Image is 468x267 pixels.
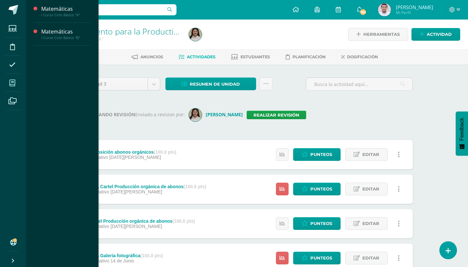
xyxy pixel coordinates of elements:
a: Anuncios [132,52,163,62]
strong: (100.0 pts) [184,184,206,189]
span: Editar [362,148,379,161]
span: [PERSON_NAME] [396,4,433,10]
h1: Emprendimiento para la Productividad [51,27,181,36]
span: Punteos [310,218,332,230]
a: Estudiantes [231,52,270,62]
a: Punteos [293,148,341,161]
img: 128a2339fae2614ebf483c496f84f6fa.png [378,3,391,16]
a: Punteos [293,183,341,195]
span: 14 de Junio [110,258,134,263]
span: Formativo [89,258,109,263]
span: Dosificación [347,54,378,59]
span: Formativo [89,189,109,194]
a: Unidad 3 [82,78,160,90]
span: Editar [362,252,379,264]
a: Dosificación [341,52,378,62]
strong: (100.0 pts) [173,218,195,224]
input: Busca un usuario... [30,4,176,15]
span: Punteos [310,252,332,264]
a: MatemáticasI Curso Ciclo Básico "A" [41,5,91,17]
div: PMA Galería fotográfica [89,253,163,258]
span: Resumen de unidad [190,78,240,90]
a: MatemáticasI Curso Ciclo Básico "B" [41,28,91,40]
span: Anuncios [140,54,163,59]
span: Herramientas [363,28,400,40]
a: Punteos [293,252,341,264]
button: Feedback - Mostrar encuesta [456,111,468,156]
span: 755 [359,8,367,16]
div: I Curso Ciclo Básico "B" [41,35,91,40]
img: 9c2abbf068553ae9d021e22f527975c2.png [189,108,202,121]
input: Busca la actividad aquí... [306,78,412,91]
div: PMA Cartel Producción orgánica de abonos [89,184,206,189]
div: I Curso Ciclo Básico "A" [41,13,91,17]
span: Mi Perfil [396,10,433,15]
span: Actividad [427,28,452,40]
strong: [PERSON_NAME] [206,111,243,118]
span: Editar [362,183,379,195]
a: Planificación [286,52,326,62]
span: Sumativo [89,155,108,160]
div: Cartel Producción orgánica de abonos [89,218,195,224]
span: Formativo [89,224,109,229]
span: Planificación [292,54,326,59]
span: Actividades [187,54,215,59]
a: Herramientas [348,28,408,41]
span: [DATE][PERSON_NAME] [110,189,162,194]
span: [DATE][PERSON_NAME] [110,224,162,229]
a: Actividad [411,28,460,41]
img: 795643ad398215365c5f6a793c49440f.png [189,28,202,41]
span: Unidad 3 [86,78,143,90]
a: Actividades [179,52,215,62]
a: Realizar revisión [247,111,306,119]
strong: (100.0 pts) [154,149,176,155]
span: Enviado a revision por: [135,111,185,118]
a: Emprendimiento para la Productividad [51,26,193,37]
span: Estudiantes [240,54,270,59]
a: Resumen de unidad [165,77,256,90]
span: Editar [362,218,379,230]
span: Punteos [310,183,332,195]
strong: (100.0 pts) [140,253,163,258]
strong: ESPERANDO REVISIÓN [81,111,135,118]
span: Punteos [310,148,332,161]
span: [DATE][PERSON_NAME] [109,155,161,160]
div: III Curso Ciclo Básico 'A' [51,36,181,42]
a: Punteos [293,217,341,230]
span: Feedback [459,118,465,141]
div: Matemáticas [41,5,91,13]
div: Matemáticas [41,28,91,35]
a: [PERSON_NAME] [189,111,247,118]
div: Exposición abonos orgánicos [89,149,176,155]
